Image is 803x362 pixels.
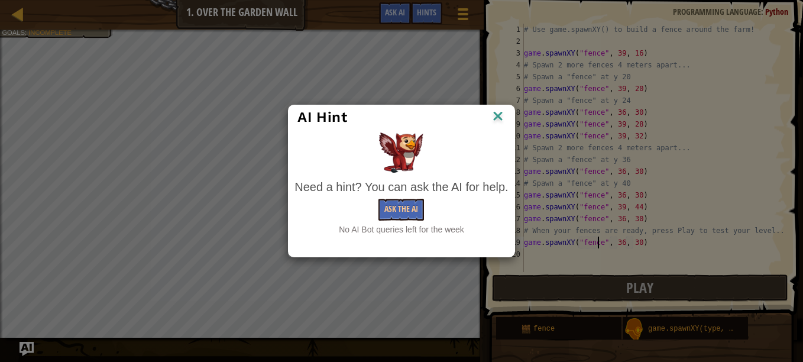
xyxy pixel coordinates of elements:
img: IconClose.svg [490,108,506,126]
div: No AI Bot queries left for the week [294,224,508,235]
div: Need a hint? You can ask the AI for help. [294,179,508,196]
img: AI Hint Animal [379,132,423,173]
span: AI Hint [297,109,347,125]
button: Ask the AI [378,199,424,221]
